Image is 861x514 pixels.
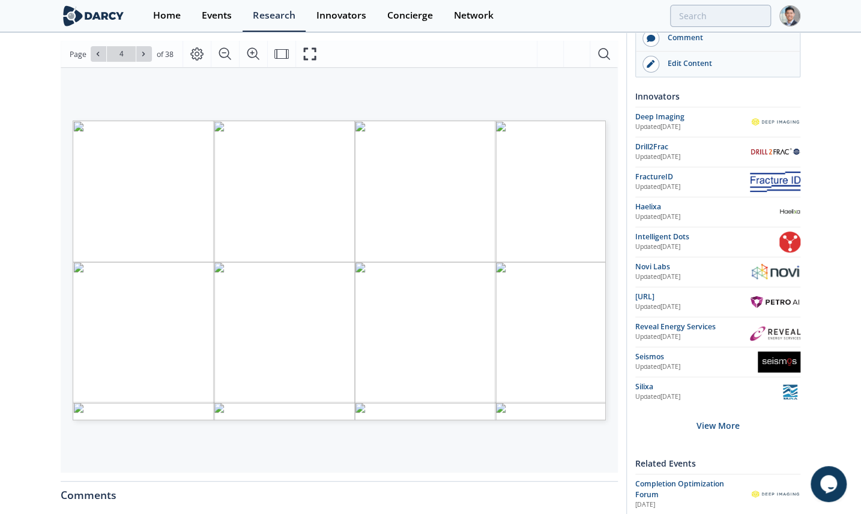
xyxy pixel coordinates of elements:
div: Related Events [635,453,800,474]
img: Novi Labs [750,263,800,280]
div: Updated [DATE] [635,122,750,132]
a: Reveal Energy Services Updated[DATE] Reveal Energy Services [635,321,800,342]
div: Updated [DATE] [635,242,779,252]
div: View More [635,407,800,444]
div: [URL] [635,291,750,302]
div: Comments [61,482,618,501]
div: Deep Imaging [635,112,750,122]
div: Updated [DATE] [635,302,750,312]
a: Deep Imaging Updated[DATE] Deep Imaging [635,112,800,133]
div: Novi Labs [635,261,750,272]
div: [DATE] [635,500,742,510]
img: Deep Imaging [750,118,800,125]
div: Updated [DATE] [635,212,779,222]
div: Research [253,11,295,20]
div: Haelixa [635,202,779,212]
div: Events [202,11,232,20]
img: Seismos [758,351,800,372]
img: Intelligent Dots [779,232,800,253]
a: Silixa Updated[DATE] Silixa [635,381,800,402]
input: Advanced Search [670,5,771,27]
div: Innovators [316,11,366,20]
div: Updated [DATE] [635,152,750,162]
a: [URL] Updated[DATE] Petro.ai [635,291,800,312]
div: Silixa [635,381,779,392]
a: Drill2Frac Updated[DATE] Drill2Frac [635,142,800,163]
img: Haelixa [779,202,800,223]
img: Profile [779,5,800,26]
div: Intelligent Dots [635,232,779,242]
div: Network [453,11,493,20]
div: Updated [DATE] [635,272,750,282]
div: Edit Content [659,58,794,69]
a: Novi Labs Updated[DATE] Novi Labs [635,261,800,282]
img: Silixa [779,381,800,402]
a: Haelixa Updated[DATE] Haelixa [635,202,800,223]
div: Concierge [387,11,432,20]
div: Updated [DATE] [635,362,758,372]
img: Petro.ai [750,295,800,309]
div: Comment [659,32,794,43]
div: Updated [DATE] [635,182,750,192]
iframe: chat widget [811,466,849,502]
div: Drill2Frac [635,142,750,152]
span: Completion Optimization Forum [635,479,724,500]
a: Completion Optimization Forum [DATE] Deep Imaging [635,479,800,510]
div: Reveal Energy Services [635,321,750,332]
img: FractureID [750,172,800,193]
div: FractureID [635,172,750,182]
div: Updated [DATE] [635,332,750,342]
div: Home [153,11,181,20]
div: Innovators [635,86,800,107]
img: Reveal Energy Services [750,323,800,340]
div: Updated [DATE] [635,392,779,402]
img: Drill2Frac [750,148,800,156]
div: Seismos [635,351,758,362]
img: Deep Imaging [750,490,800,498]
a: FractureID Updated[DATE] FractureID [635,172,800,193]
img: logo-wide.svg [61,5,126,26]
a: Seismos Updated[DATE] Seismos [635,351,800,372]
a: Edit Content [636,52,800,77]
a: Intelligent Dots Updated[DATE] Intelligent Dots [635,232,800,253]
